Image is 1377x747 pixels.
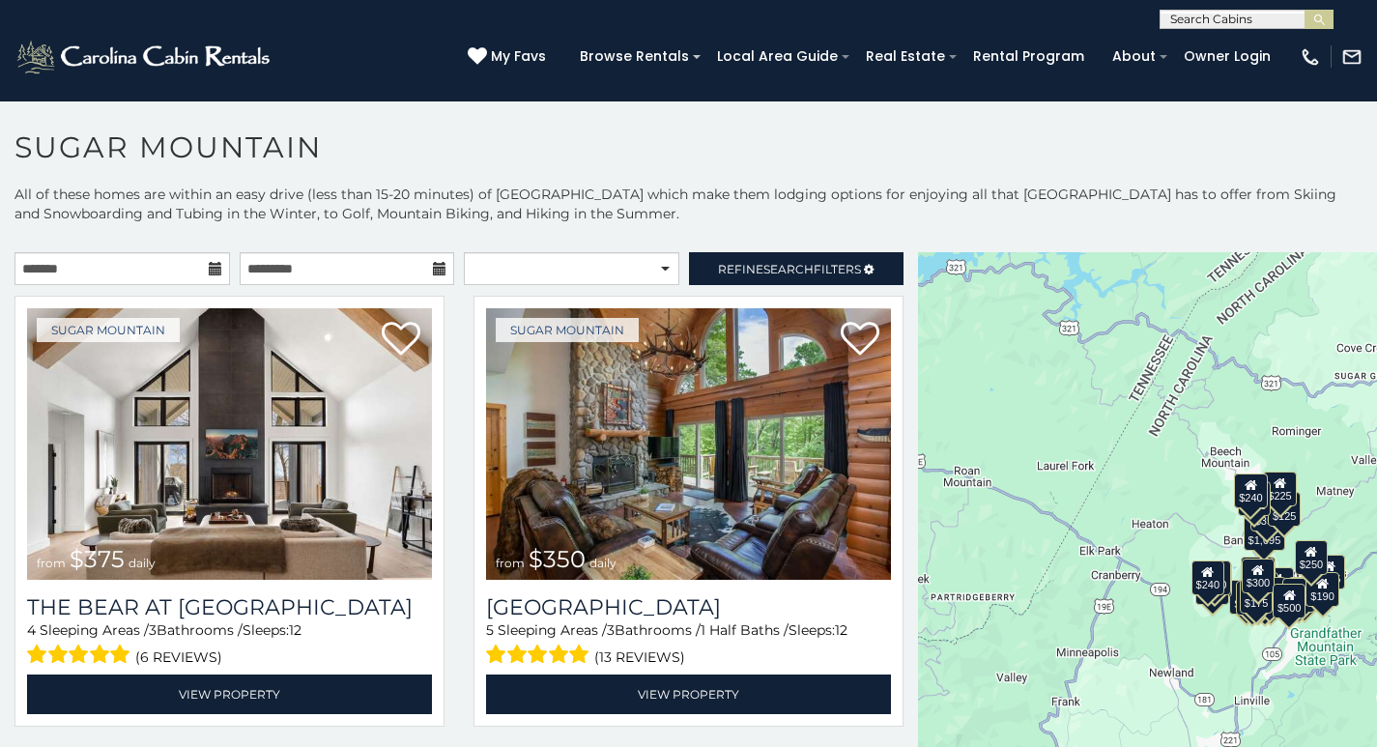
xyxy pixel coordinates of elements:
[1341,46,1363,68] img: mail-regular-white.png
[486,594,891,620] h3: Grouse Moor Lodge
[1239,579,1272,614] div: $175
[707,42,847,72] a: Local Area Guide
[14,38,275,76] img: White-1-2.png
[27,308,432,580] img: The Bear At Sugar Mountain
[27,675,432,714] a: View Property
[1311,555,1344,589] div: $155
[1197,560,1230,595] div: $210
[589,556,617,570] span: daily
[1267,492,1300,527] div: $125
[529,545,586,573] span: $350
[835,621,847,639] span: 12
[486,620,891,670] div: Sleeping Areas / Bathrooms / Sleeps:
[27,621,36,639] span: 4
[149,621,157,639] span: 3
[27,594,432,620] a: The Bear At [GEOGRAPHIC_DATA]
[135,645,222,670] span: (6 reviews)
[1294,540,1327,575] div: $250
[841,320,879,360] a: Add to favorites
[856,42,955,72] a: Real Estate
[27,594,432,620] h3: The Bear At Sugar Mountain
[1198,562,1231,597] div: $225
[594,645,685,670] span: (13 reviews)
[689,252,904,285] a: RefineSearchFilters
[496,556,525,570] span: from
[570,42,699,72] a: Browse Rentals
[496,318,639,342] a: Sugar Mountain
[27,308,432,580] a: The Bear At Sugar Mountain from $375 daily
[1191,560,1223,595] div: $240
[607,621,615,639] span: 3
[486,594,891,620] a: [GEOGRAPHIC_DATA]
[1236,581,1269,616] div: $155
[1240,557,1273,591] div: $190
[1103,42,1165,72] a: About
[1305,572,1338,607] div: $190
[1242,557,1275,591] div: $265
[37,318,180,342] a: Sugar Mountain
[486,308,891,580] a: Grouse Moor Lodge from $350 daily
[763,262,814,276] span: Search
[718,262,861,276] span: Refine Filters
[129,556,156,570] span: daily
[701,621,789,639] span: 1 Half Baths /
[486,621,494,639] span: 5
[37,556,66,570] span: from
[963,42,1094,72] a: Rental Program
[491,46,546,67] span: My Favs
[1243,516,1285,551] div: $1,095
[468,46,551,68] a: My Favs
[289,621,301,639] span: 12
[486,308,891,580] img: Grouse Moor Lodge
[1174,42,1280,72] a: Owner Login
[1263,472,1296,506] div: $225
[70,545,125,573] span: $375
[1272,584,1305,618] div: $500
[1260,567,1293,602] div: $200
[27,620,432,670] div: Sleeping Areas / Bathrooms / Sleeps:
[1234,474,1267,508] div: $240
[1237,481,1270,516] div: $170
[382,320,420,360] a: Add to favorites
[486,675,891,714] a: View Property
[1281,578,1314,613] div: $195
[1241,559,1274,593] div: $300
[1300,46,1321,68] img: phone-regular-white.png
